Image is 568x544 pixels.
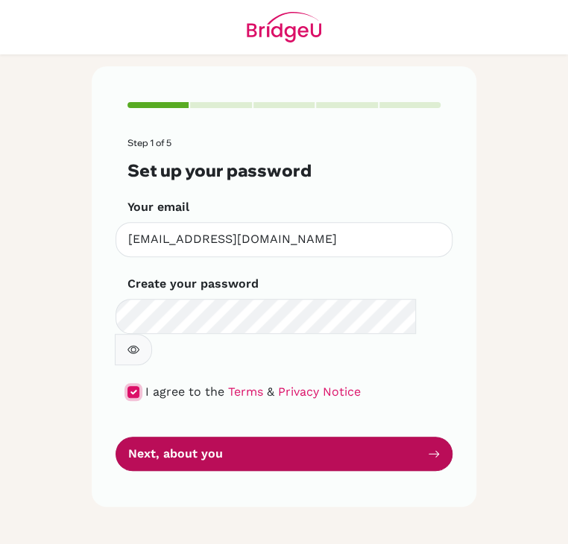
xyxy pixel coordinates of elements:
[116,222,452,257] input: Insert your email*
[127,275,259,293] label: Create your password
[278,385,361,399] a: Privacy Notice
[267,385,274,399] span: &
[127,198,189,216] label: Your email
[145,385,224,399] span: I agree to the
[116,437,452,472] button: Next, about you
[127,137,171,148] span: Step 1 of 5
[127,160,441,180] h3: Set up your password
[228,385,263,399] a: Terms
